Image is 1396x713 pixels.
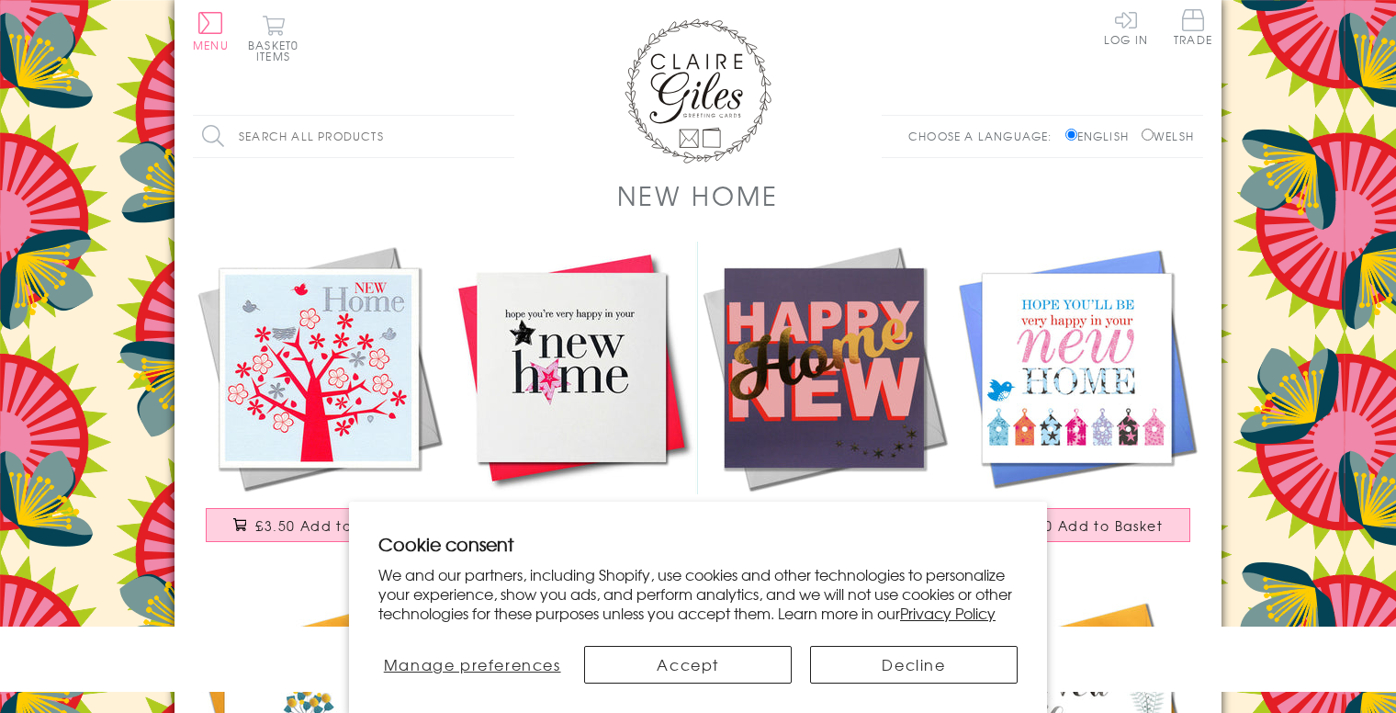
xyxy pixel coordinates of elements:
input: Search [496,116,514,157]
span: 0 items [256,37,298,64]
label: Welsh [1142,128,1194,144]
span: £3.50 Add to Basket [1013,516,1163,535]
button: Manage preferences [378,646,566,684]
button: Decline [810,646,1018,684]
span: Manage preferences [384,653,561,675]
span: Trade [1174,9,1212,45]
p: We and our partners, including Shopify, use cookies and other technologies to personalize your ex... [378,565,1018,622]
span: Menu [193,37,229,53]
label: English [1065,128,1138,144]
p: Choose a language: [908,128,1062,144]
button: Menu [193,12,229,51]
a: Log In [1104,9,1148,45]
input: Search all products [193,116,514,157]
button: £3.50 Add to Basket [206,508,433,542]
img: New Home Card, Colourful Houses, Hope you'll be very happy in your New Home [951,242,1203,494]
a: New Home Card, Colourful Houses, Hope you'll be very happy in your New Home £3.50 Add to Basket [951,242,1203,560]
h2: Cookie consent [378,531,1018,557]
a: Trade [1174,9,1212,49]
img: New Home Card, Tree, New Home, Embossed and Foiled text [193,242,445,494]
img: Claire Giles Greetings Cards [625,18,771,164]
button: Accept [584,646,792,684]
a: New Home Card, Pink on Plum Happy New Home, with gold foil £3.50 Add to Basket [698,242,951,560]
a: New Home Card, Pink Star, Embellished with a padded star £3.50 Add to Basket [445,242,698,560]
input: Welsh [1142,129,1154,141]
button: £3.50 Add to Basket [963,508,1191,542]
input: English [1065,129,1077,141]
h1: New Home [617,176,778,214]
img: New Home Card, Pink Star, Embellished with a padded star [445,242,698,494]
img: New Home Card, Pink on Plum Happy New Home, with gold foil [698,242,951,494]
button: Basket0 items [248,15,298,62]
a: Privacy Policy [900,602,996,624]
a: New Home Card, Tree, New Home, Embossed and Foiled text £3.50 Add to Basket [193,242,445,560]
span: £3.50 Add to Basket [255,516,405,535]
